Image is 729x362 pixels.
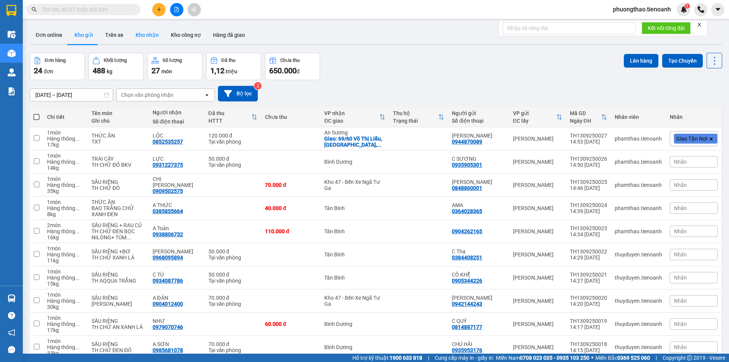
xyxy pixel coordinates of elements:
div: Hàng thông thường [47,205,84,211]
div: 14:17 [DATE] [570,324,607,330]
div: 70.000 đ [265,182,317,188]
div: 70.000 đ [208,341,257,347]
div: SẦU RIÊNG + RAU CỦ [92,222,145,228]
img: warehouse-icon [8,49,16,57]
div: 1 món [47,315,84,321]
span: Nhãn [674,182,687,188]
div: 1 món [47,245,84,251]
span: 488 [93,66,105,75]
th: Toggle SortBy [566,107,611,127]
div: Hàng thông thường [47,136,84,142]
div: AMA [452,202,505,208]
span: ... [75,182,80,188]
div: 40.000 đ [265,205,317,211]
div: SẦU RIÊNG [92,295,145,301]
div: 0985681078 [153,347,183,353]
div: VP gửi [513,110,556,116]
div: phamthao.tienoanh [615,205,662,211]
input: Tìm tên, số ĐT hoặc mã đơn [42,5,131,14]
span: Cung cấp máy in - giấy in: [435,354,494,362]
div: 14:27 [DATE] [570,278,607,284]
div: ĐC giao [324,118,379,124]
span: ... [75,205,80,211]
div: Nhãn [670,114,718,120]
div: Hàng thông thường [47,182,84,188]
sup: 1 [685,3,690,9]
div: A Toản [153,225,201,231]
input: Select a date range. [30,89,113,101]
strong: 0369 525 060 [617,355,650,361]
div: 14:39 [DATE] [570,208,607,214]
div: thuyduyen.tienoanh [615,275,662,281]
div: 0904262165 [452,228,482,234]
div: Tại văn phòng [208,162,257,168]
div: 50.000 đ [208,248,257,255]
div: Tại văn phòng [208,301,257,307]
div: Bình Dương [324,159,385,165]
span: phuongthao.tienoanh [607,5,677,14]
div: Hàng thông thường [47,275,84,281]
span: 1 [686,3,688,9]
div: Nhân viên [615,114,662,120]
div: Khối lượng [104,58,127,63]
strong: 0708 023 035 - 0935 103 250 [520,355,589,361]
img: warehouse-icon [8,68,16,76]
span: đơn [44,68,53,74]
div: C SƯƠNG [452,156,505,162]
div: TH CHỮ XANH LÁ [92,255,145,261]
div: SẦU RIÊNG [92,341,145,347]
div: 0848860001 [452,185,482,191]
div: TXT [92,139,145,145]
div: Bình Dương [324,344,385,350]
div: 0931227375 [153,162,183,168]
div: Đã thu [221,58,235,63]
div: THỨC ĂN [92,133,145,139]
div: TH CHỮ ĐEN ĐỎ [92,347,145,353]
div: Hàng thông thường [47,298,84,304]
button: Hàng đã giao [207,26,251,44]
div: 1 món [47,292,84,298]
th: Toggle SortBy [389,107,448,127]
div: 30 kg [47,304,84,310]
span: đ [297,68,300,74]
span: Nhãn [674,344,687,350]
th: Toggle SortBy [320,107,389,127]
div: 70.000 đ [208,295,257,301]
div: [PERSON_NAME] [513,275,562,281]
span: Nhãn [674,251,687,258]
div: 0979070746 [153,324,183,330]
div: thuyduyen.tienoanh [615,298,662,304]
span: Miền Bắc [595,354,650,362]
button: caret-down [711,3,724,16]
div: C QUÝ [452,318,505,324]
img: solution-icon [8,87,16,95]
span: copyright [687,355,692,360]
span: ... [75,251,80,258]
div: ĐC lấy [513,118,556,124]
div: 0942144243 [452,301,482,307]
div: TH AQQUA TRẮNG [92,278,145,284]
button: Trên xe [99,26,129,44]
div: Ngày ĐH [570,118,601,124]
div: SẦU RIÊNG [92,179,145,185]
div: 1 món [47,199,84,205]
div: SẦU RIÊNG +BƠ [92,248,145,255]
div: Số lượng [163,58,182,63]
div: [PERSON_NAME] [513,228,562,234]
div: 14:53 [DATE] [570,139,607,145]
span: món [161,68,172,74]
div: [PERSON_NAME] [513,159,562,165]
div: Hàng thông thường [47,159,84,165]
div: Số điện thoại [452,118,505,124]
span: search [32,7,37,12]
span: caret-down [715,6,721,13]
div: LỰC [153,156,201,162]
div: TH1309250021 [570,272,607,278]
div: thuyduyen.tienoanh [615,251,662,258]
div: 17 kg [47,142,84,148]
button: Số lượng27món [147,53,202,80]
div: Tại văn phòng [208,139,257,145]
div: 17 kg [47,327,84,333]
span: file-add [174,7,179,12]
span: | [428,354,429,362]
